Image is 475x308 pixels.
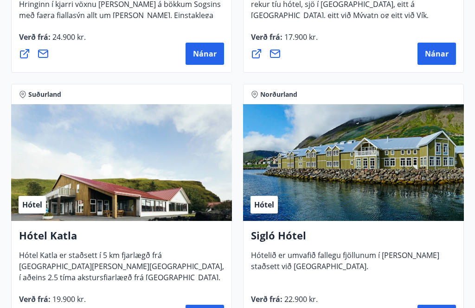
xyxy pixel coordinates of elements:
button: Nánar [186,43,224,65]
span: 17.900 kr. [282,32,318,43]
span: 24.900 kr. [51,32,86,43]
span: Hótel Katla er staðsett í 5 km fjarlægð frá [GEOGRAPHIC_DATA][PERSON_NAME][GEOGRAPHIC_DATA], í að... [19,251,224,290]
h4: Sigló Hótel [251,229,456,250]
span: Hótel [254,200,274,210]
span: 22.900 kr. [282,295,318,305]
span: Nánar [425,49,449,59]
span: Nánar [193,49,217,59]
span: Suðurland [28,90,61,100]
span: Hótel [22,200,42,210]
span: Verð frá : [251,32,318,50]
span: Norðurland [260,90,297,100]
span: 19.900 kr. [51,295,86,305]
span: Hótelið er umvafið fallegu fjöllunum í [PERSON_NAME] staðsett við [GEOGRAPHIC_DATA]. [251,251,439,279]
h4: Hótel Katla [19,229,224,250]
span: Verð frá : [19,32,86,50]
button: Nánar [417,43,456,65]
